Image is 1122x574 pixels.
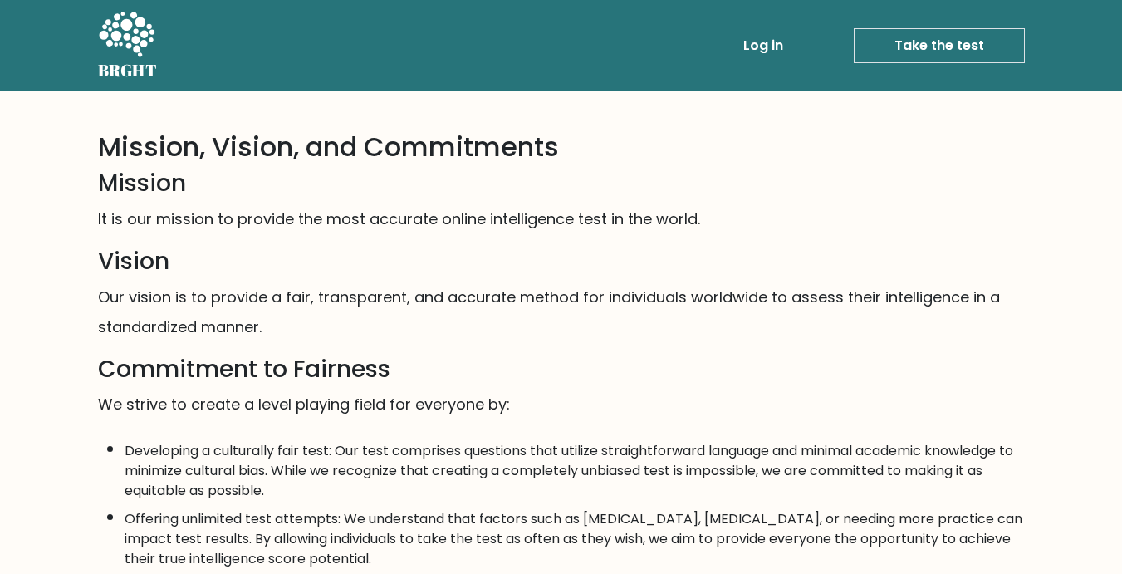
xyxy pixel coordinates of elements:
h3: Vision [98,248,1025,276]
li: Developing a culturally fair test: Our test comprises questions that utilize straightforward lang... [125,433,1025,501]
p: We strive to create a level playing field for everyone by: [98,390,1025,419]
h2: Mission, Vision, and Commitments [98,131,1025,163]
p: It is our mission to provide the most accurate online intelligence test in the world. [98,204,1025,234]
li: Offering unlimited test attempts: We understand that factors such as [MEDICAL_DATA], [MEDICAL_DAT... [125,501,1025,569]
a: Take the test [854,28,1025,63]
a: BRGHT [98,7,158,85]
h3: Mission [98,169,1025,198]
h5: BRGHT [98,61,158,81]
a: Log in [737,29,790,62]
p: Our vision is to provide a fair, transparent, and accurate method for individuals worldwide to as... [98,282,1025,342]
h3: Commitment to Fairness [98,356,1025,384]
